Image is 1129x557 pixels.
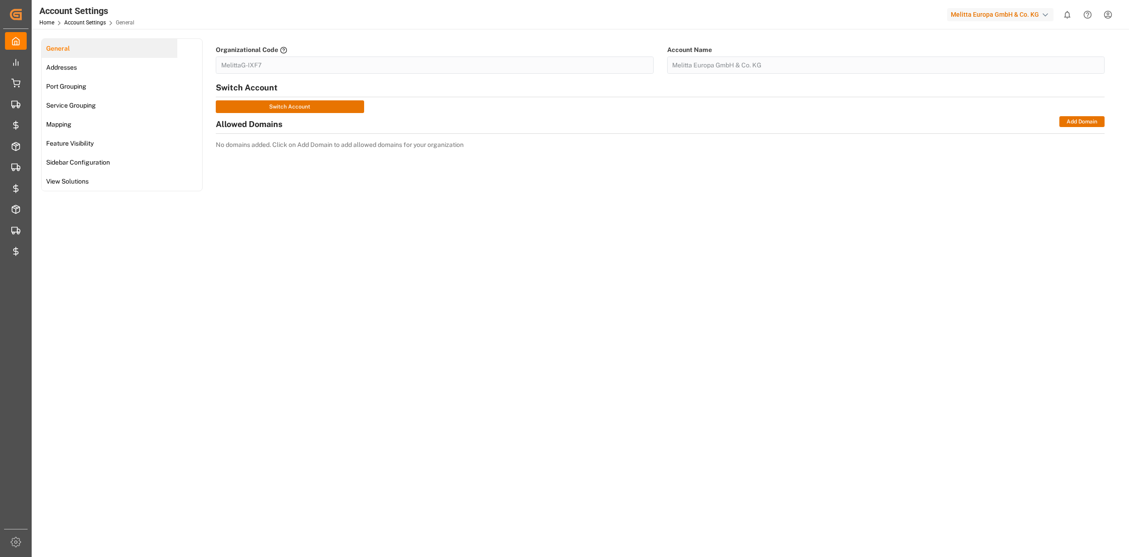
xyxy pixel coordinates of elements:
[42,172,177,191] a: View Solutions
[42,134,177,153] a: Feature Visibility
[1077,5,1098,25] button: Help Center
[43,101,99,110] span: Service Grouping
[42,153,177,172] a: Sidebar Configuration
[43,44,72,53] span: General
[216,80,1105,95] h1: Switch Account
[43,139,96,148] span: Feature Visibility
[1059,116,1105,127] button: Add Domain
[42,96,177,115] a: Service Grouping
[42,77,177,96] a: Port Grouping
[39,19,54,26] a: Home
[43,120,74,129] span: Mapping
[43,82,89,91] span: Port Grouping
[43,177,91,186] span: View Solutions
[39,4,134,18] div: Account Settings
[216,57,654,74] input: Organizational Code
[947,6,1057,23] button: Melitta Europa GmbH & Co. KG
[42,39,177,58] a: General
[42,58,177,77] a: Addresses
[667,45,712,55] label: Account Name
[216,116,282,132] h1: Allowed Domains
[216,45,278,55] label: Organizational Code
[42,115,177,134] a: Mapping
[64,19,106,26] a: Account Settings
[43,158,113,167] span: Sidebar Configuration
[947,8,1053,21] div: Melitta Europa GmbH & Co. KG
[1057,5,1077,25] button: show 0 new notifications
[216,100,364,113] button: Switch Account
[216,140,464,150] p: No domains added. Click on Add Domain to add allowed domains for your organization
[43,63,80,72] span: Addresses
[667,57,1105,74] input: Account Name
